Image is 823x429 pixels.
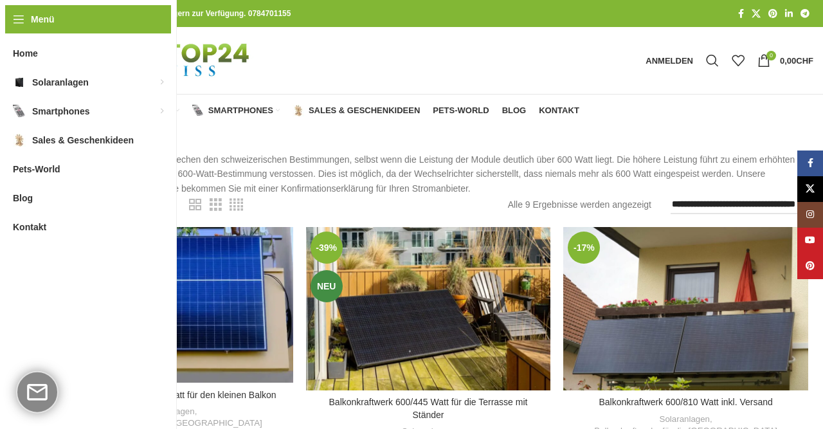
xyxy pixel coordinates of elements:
a: X Social Link [797,176,823,202]
span: Neu [311,270,343,302]
img: Sales & Geschenkideen [293,105,304,116]
img: Smartphones [13,105,26,118]
span: Sales & Geschenkideen [32,129,134,152]
a: YouTube Social Link [797,228,823,253]
span: 0 [766,51,776,60]
a: Pinterest Social Link [797,253,823,279]
a: Facebook Social Link [734,5,748,23]
a: Balkonkraftwerk 600/445 Watt für die Terrasse mit Ständer [306,227,551,390]
a: Instagram Social Link [797,202,823,228]
bdi: 0,00 [780,56,813,66]
span: Smartphones [208,105,273,116]
a: X Social Link [748,5,764,23]
a: Rasteransicht 3 [210,197,222,213]
span: Anmelden [646,57,693,65]
span: Blog [502,105,527,116]
a: Balkonkraftwerk 600/445 Watt für die Terrasse mit Ständer [329,397,528,420]
span: Pets-World [13,158,60,181]
a: Pets-World [433,98,489,123]
a: Anmelden [639,48,700,73]
span: CHF [796,56,813,66]
div: Meine Wunschliste [725,48,751,73]
a: Pinterest Social Link [764,5,781,23]
a: Balkonkraftwerk 600/810 Watt inkl. Versand [563,227,808,390]
a: Solaranlagen [660,414,710,426]
span: Kontakt [13,215,46,239]
a: Facebook Social Link [797,151,823,176]
p: Alle 9 Ergebnisse werden angezeigt [508,197,651,212]
img: Solaranlagen [13,76,26,89]
span: Blog [13,187,33,210]
span: -17% [568,232,600,264]
p: Unsere Balkonkraftwerke entsprechen den schweizerischen Bestimmungen, selbst wenn die Leistung de... [48,152,813,196]
select: Shop-Reihenfolge [671,196,808,214]
a: Smartphones [192,98,280,123]
a: Blog [502,98,527,123]
span: Pets-World [433,105,489,116]
span: Menü [31,12,55,26]
a: Sales & Geschenkideen [293,98,420,123]
span: Kontakt [539,105,579,116]
span: Solaranlagen [32,71,89,94]
a: Rasteransicht 2 [189,197,201,213]
a: Solaranlagen [86,98,179,123]
a: Balkonkraftwerk 600/810 Watt inkl. Versand [599,397,773,407]
a: Kontakt [539,98,579,123]
div: Hauptnavigation [42,98,586,123]
img: Smartphones [192,105,204,116]
span: Smartphones [32,100,89,123]
a: LinkedIn Social Link [781,5,797,23]
a: Suche [700,48,725,73]
span: Sales & Geschenkideen [309,105,420,116]
a: Telegram Social Link [797,5,813,23]
span: Home [13,42,38,65]
a: 0 0,00CHF [751,48,820,73]
img: Sales & Geschenkideen [13,134,26,147]
a: Rasteransicht 4 [230,197,243,213]
span: -39% [311,232,343,264]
